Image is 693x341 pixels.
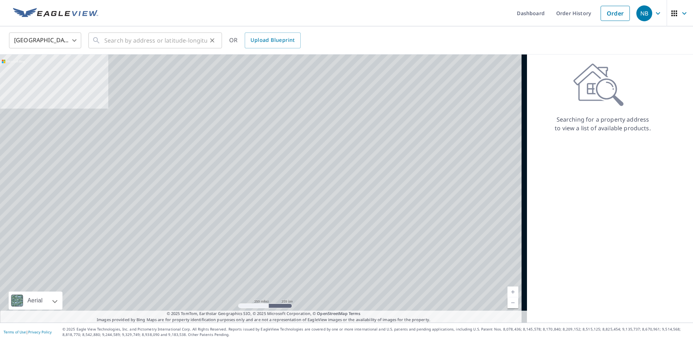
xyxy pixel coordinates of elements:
div: OR [229,32,301,48]
span: Upload Blueprint [250,36,295,45]
a: Terms [349,311,361,316]
p: Searching for a property address to view a list of available products. [554,115,651,132]
div: Aerial [9,292,62,310]
input: Search by address or latitude-longitude [104,30,207,51]
a: Terms of Use [4,329,26,335]
span: © 2025 TomTom, Earthstar Geographics SIO, © 2025 Microsoft Corporation, © [167,311,361,317]
p: | [4,330,52,334]
a: Current Level 5, Zoom In [507,287,518,297]
button: Clear [207,35,217,45]
div: Aerial [25,292,45,310]
a: Current Level 5, Zoom Out [507,297,518,308]
a: Privacy Policy [28,329,52,335]
a: Order [601,6,630,21]
p: © 2025 Eagle View Technologies, Inc. and Pictometry International Corp. All Rights Reserved. Repo... [62,327,689,337]
div: NB [636,5,652,21]
a: Upload Blueprint [245,32,300,48]
img: EV Logo [13,8,98,19]
div: [GEOGRAPHIC_DATA] [9,30,81,51]
a: OpenStreetMap [317,311,347,316]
